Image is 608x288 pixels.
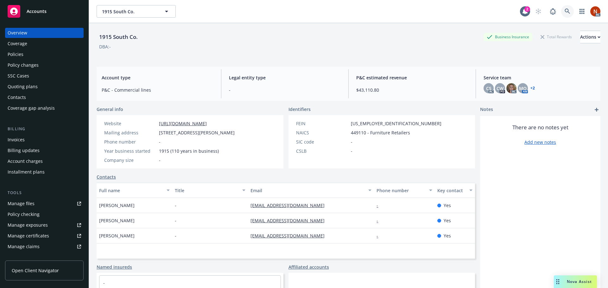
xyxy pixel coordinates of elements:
span: Yes [444,232,451,239]
span: P&C - Commercial lines [102,87,213,93]
button: Nova Assist [554,275,597,288]
a: Overview [5,28,84,38]
a: Accounts [5,3,84,20]
div: Installment plans [8,167,45,177]
span: Yes [444,202,451,209]
a: Installment plans [5,167,84,177]
span: [STREET_ADDRESS][PERSON_NAME] [159,129,235,136]
span: [PERSON_NAME] [99,232,135,239]
a: Search [561,5,574,18]
img: photo [506,83,516,93]
a: Billing updates [5,145,84,156]
button: Actions [580,31,600,43]
a: Coverage [5,39,84,49]
button: Phone number [374,183,434,198]
a: Manage certificates [5,231,84,241]
button: Email [248,183,374,198]
div: SIC code [296,138,348,145]
div: SSC Cases [8,71,29,81]
div: Billing [5,126,84,132]
span: MQ [519,85,527,92]
a: - [377,233,383,239]
span: - [159,138,161,145]
span: - [351,138,352,145]
span: Open Client Navigator [12,267,59,274]
div: Policy checking [8,209,40,219]
div: Invoices [8,135,25,145]
a: Named insureds [97,264,132,270]
img: photo [590,6,600,16]
span: Legal entity type [229,74,341,81]
button: Full name [97,183,172,198]
span: - [229,87,341,93]
a: Account charges [5,156,84,166]
span: 1915 South Co. [102,8,157,15]
span: Nova Assist [567,279,592,284]
a: Report a Bug [547,5,559,18]
span: - [175,217,176,224]
a: [EMAIL_ADDRESS][DOMAIN_NAME] [250,218,330,224]
a: Policy checking [5,209,84,219]
div: Billing updates [8,145,40,156]
div: Business Insurance [484,33,532,41]
a: Policy changes [5,60,84,70]
span: - [351,148,352,154]
div: Overview [8,28,27,38]
div: Contacts [8,92,26,102]
a: Manage files [5,199,84,209]
div: Mailing address [104,129,156,136]
span: $43,110.80 [356,87,468,93]
a: Manage BORs [5,252,84,262]
div: Total Rewards [537,33,575,41]
a: - [103,280,105,286]
div: NAICS [296,129,348,136]
span: - [175,202,176,209]
button: Key contact [435,183,475,198]
button: 1915 South Co. [97,5,176,18]
span: - [159,157,161,163]
div: Manage certificates [8,231,49,241]
a: Policies [5,49,84,59]
div: Manage BORs [8,252,37,262]
div: Year business started [104,148,156,154]
a: Coverage gap analysis [5,103,84,113]
a: SSC Cases [5,71,84,81]
a: Contacts [97,174,116,180]
div: Policies [8,49,23,59]
div: Phone number [377,187,425,194]
a: - [377,218,383,224]
div: Policy changes [8,60,39,70]
a: Manage exposures [5,220,84,230]
div: FEIN [296,120,348,127]
div: Coverage gap analysis [8,103,55,113]
a: Add new notes [524,139,556,145]
span: 1915 (110 years in business) [159,148,219,154]
a: Start snowing [532,5,545,18]
a: Affiliated accounts [288,264,329,270]
span: CW [497,85,503,92]
button: Title [172,183,248,198]
a: [EMAIL_ADDRESS][DOMAIN_NAME] [250,202,330,208]
a: - [377,202,383,208]
span: Yes [444,217,451,224]
div: Manage exposures [8,220,48,230]
a: add [593,106,600,113]
span: Accounts [27,9,47,14]
div: 1915 South Co. [97,33,140,41]
div: Account charges [8,156,43,166]
div: Full name [99,187,163,194]
span: There are no notes yet [512,124,568,131]
a: Switch app [576,5,588,18]
div: Manage claims [8,242,40,252]
a: Contacts [5,92,84,102]
span: Account type [102,74,213,81]
div: Coverage [8,39,27,49]
span: Notes [480,106,493,113]
span: General info [97,106,123,113]
span: [PERSON_NAME] [99,217,135,224]
a: [EMAIL_ADDRESS][DOMAIN_NAME] [250,233,330,239]
div: Quoting plans [8,82,38,92]
a: Quoting plans [5,82,84,92]
div: Email [250,187,364,194]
